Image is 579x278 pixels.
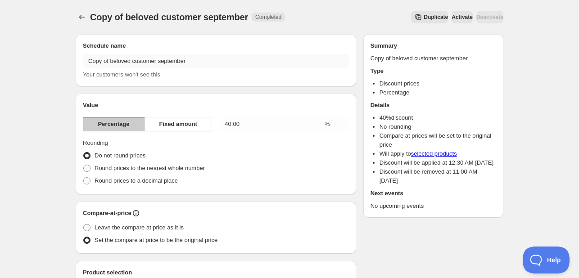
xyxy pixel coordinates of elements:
[411,150,457,157] a: selected products
[380,158,496,167] li: Discount will be applied at 12:30 AM [DATE]
[371,54,496,63] p: Copy of beloved customer september
[83,101,349,110] h2: Value
[325,121,330,127] span: %
[380,113,496,122] li: 40 % discount
[95,152,145,159] span: Do not round prices
[159,120,197,129] span: Fixed amount
[452,11,473,23] button: Activate
[83,268,349,277] h2: Product selection
[95,177,178,184] span: Round prices to a decimal place
[371,41,496,50] h2: Summary
[380,88,496,97] li: Percentage
[371,101,496,110] h2: Details
[83,117,145,131] button: Percentage
[371,189,496,198] h2: Next events
[90,12,248,22] span: Copy of beloved customer september
[371,67,496,76] h2: Type
[83,41,349,50] h2: Schedule name
[83,71,160,78] span: Your customers won't see this
[95,237,217,243] span: Set the compare at price to be the original price
[144,117,212,131] button: Fixed amount
[424,13,448,21] span: Duplicate
[380,131,496,149] li: Compare at prices will be set to the original price
[95,224,184,231] span: Leave the compare at price as it is
[255,13,281,21] span: Completed
[76,11,88,23] button: Schedules
[380,79,496,88] li: Discount prices
[98,120,129,129] span: Percentage
[452,13,473,21] span: Activate
[411,11,448,23] button: Secondary action label
[380,122,496,131] li: No rounding
[83,209,131,218] h2: Compare-at-price
[83,139,108,146] span: Rounding
[380,167,496,185] li: Discount will be removed at 11:00 AM [DATE]
[95,165,205,171] span: Round prices to the nearest whole number
[380,149,496,158] li: Will apply to
[523,247,570,274] iframe: Toggle Customer Support
[371,202,496,211] p: No upcoming events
